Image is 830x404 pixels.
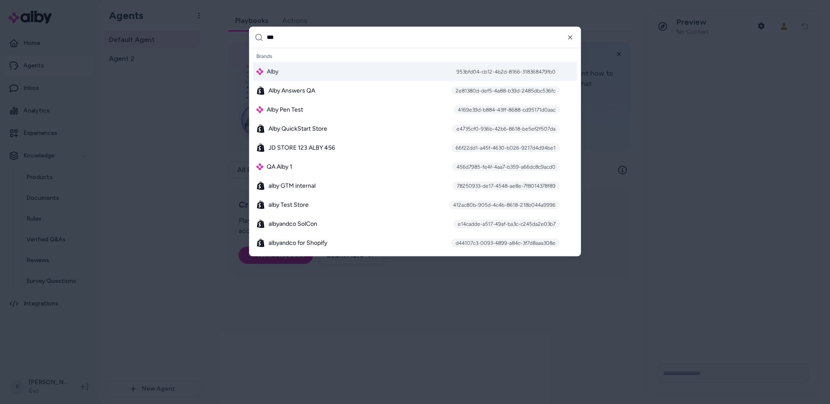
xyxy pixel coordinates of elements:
[267,67,278,76] span: Alby
[267,105,303,114] span: Alby Pen Test
[256,68,263,75] img: alby Logo
[267,162,292,171] span: QA Alby 1
[268,124,327,133] span: Alby QuickStart Store
[268,86,315,95] span: Alby Answers QA
[268,238,327,247] span: albyandco for Shopify
[453,105,560,114] div: 4169e39d-b884-43ff-8688-cd95171d0aac
[268,219,317,228] span: albyandco SolCon
[452,67,560,76] div: 953bfd04-cb12-4b2d-8166-318368479fb0
[452,124,560,133] div: e4735cf0-936b-42b6-8618-be5ef2f507da
[451,238,560,247] div: d44107c3-0093-4899-a84c-3f7d8aaa308e
[268,181,316,190] span: alby GTM internal
[256,106,263,113] img: alby Logo
[453,219,560,228] div: e14cadde-a517-49af-ba3c-c245da2e03b7
[452,162,560,171] div: 456d7985-fe4f-4aa7-b359-a66dc8c9acd0
[268,143,335,152] span: JD STORE 123 ALBY 456
[451,86,560,95] div: 2e81380d-def5-4a88-b39d-2485dbc536fc
[449,200,560,209] div: 412ac80b-905d-4c4b-8618-218b044a9996
[453,181,560,190] div: 78250933-de17-4548-ae8e-7f8014378f89
[451,143,560,152] div: 66f22dd1-a45f-4630-b026-9217d4d94be1
[268,200,309,209] span: alby Test Store
[256,163,263,170] img: alby Logo
[253,50,577,62] div: Brands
